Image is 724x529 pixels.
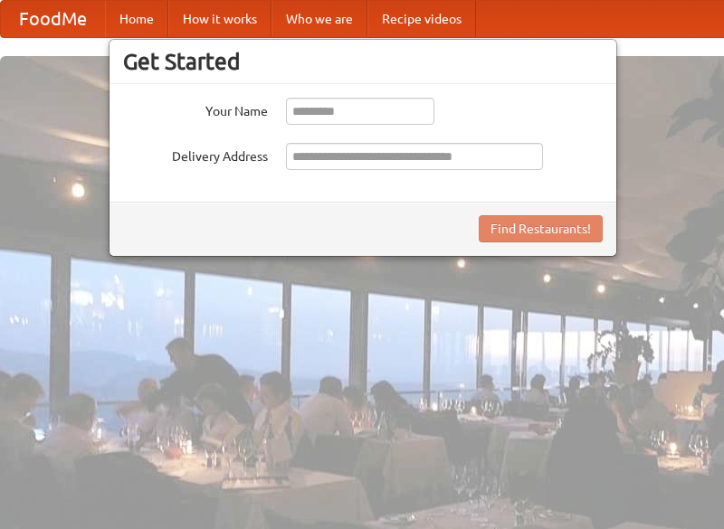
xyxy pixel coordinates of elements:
h3: Get Started [123,48,603,75]
a: FoodMe [1,1,105,37]
label: Your Name [123,98,268,120]
a: Home [105,1,168,37]
a: Recipe videos [367,1,476,37]
a: How it works [168,1,271,37]
a: Who we are [271,1,367,37]
label: Delivery Address [123,143,268,165]
button: Find Restaurants! [479,215,603,242]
